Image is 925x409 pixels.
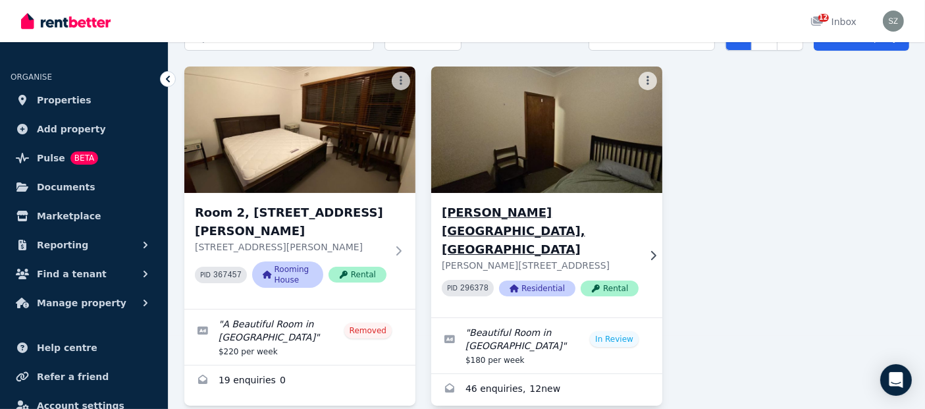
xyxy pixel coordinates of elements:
[195,240,386,254] p: [STREET_ADDRESS][PERSON_NAME]
[184,310,415,365] a: Edit listing: A Beautiful Room in Boronia
[184,67,415,309] a: Room 2, 31 Underwood RdRoom 2, [STREET_ADDRESS][PERSON_NAME][STREET_ADDRESS][PERSON_NAME]PID 3674...
[11,290,157,316] button: Manage property
[880,364,912,396] div: Open Intercom Messenger
[200,271,211,279] small: PID
[37,150,65,166] span: Pulse
[810,15,857,28] div: Inbox
[184,366,415,397] a: Enquiries for Room 2, 31 Underwood Rd
[499,281,575,296] span: Residential
[442,259,639,272] p: [PERSON_NAME][STREET_ADDRESS]
[11,116,157,142] a: Add property
[70,151,98,165] span: BETA
[37,340,97,356] span: Help centre
[213,271,242,280] code: 367457
[442,204,639,259] h3: [PERSON_NAME][GEOGRAPHIC_DATA], [GEOGRAPHIC_DATA]
[11,72,52,82] span: ORGANISE
[37,237,88,253] span: Reporting
[184,67,415,193] img: Room 2, 31 Underwood Rd
[11,261,157,287] button: Find a tenant
[252,261,323,288] span: Rooming House
[581,281,639,296] span: Rental
[639,72,657,90] button: More options
[883,11,904,32] img: Shaoyang Zhang
[11,203,157,229] a: Marketplace
[431,67,662,317] a: Underwood Road, Boronia[PERSON_NAME][GEOGRAPHIC_DATA], [GEOGRAPHIC_DATA][PERSON_NAME][STREET_ADDR...
[11,364,157,390] a: Refer a friend
[37,121,106,137] span: Add property
[818,14,829,22] span: 12
[11,174,157,200] a: Documents
[37,208,101,224] span: Marketplace
[11,145,157,171] a: PulseBETA
[11,335,157,361] a: Help centre
[195,204,386,240] h3: Room 2, [STREET_ADDRESS][PERSON_NAME]
[21,11,111,31] img: RentBetter
[37,179,95,195] span: Documents
[329,267,386,283] span: Rental
[431,374,662,406] a: Enquiries for Underwood Road, Boronia
[431,318,662,373] a: Edit listing: Beautiful Room in Boronia
[447,285,458,292] small: PID
[37,266,107,282] span: Find a tenant
[392,72,410,90] button: More options
[425,63,668,196] img: Underwood Road, Boronia
[460,284,489,293] code: 296378
[37,369,109,385] span: Refer a friend
[37,92,92,108] span: Properties
[11,232,157,258] button: Reporting
[37,295,126,311] span: Manage property
[11,87,157,113] a: Properties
